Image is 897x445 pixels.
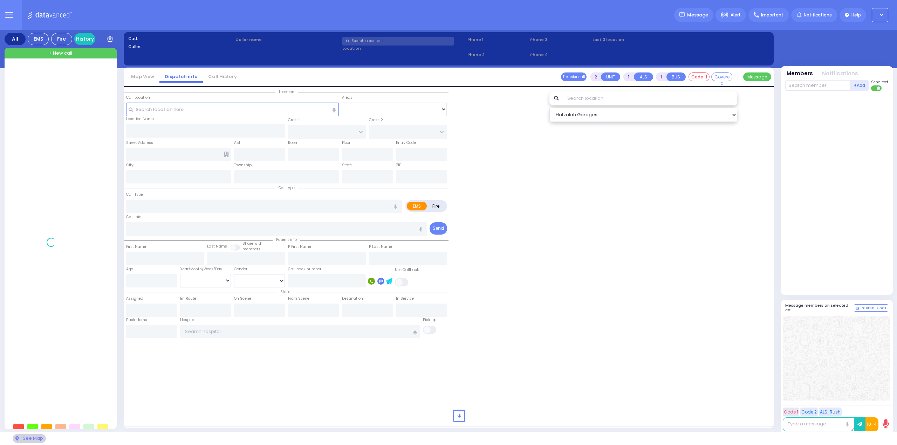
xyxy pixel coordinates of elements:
label: Cross 1 [288,117,301,123]
label: Call back number [288,266,321,272]
button: Code 2 [800,408,818,416]
button: BUS [666,72,686,81]
span: + New call [49,50,72,57]
label: P First Name [288,244,311,250]
label: City [126,162,133,168]
input: Search location here [126,103,339,116]
span: Patient info [273,237,300,242]
button: UNIT [601,72,620,81]
label: Last 3 location [593,37,681,43]
label: Back Home [126,317,147,323]
label: Call Type [126,192,143,197]
button: Message [743,72,771,81]
div: Year/Month/Week/Day [180,266,231,272]
label: Location [342,46,465,51]
a: Dispatch info [159,73,203,80]
button: Code-1 [689,72,710,81]
label: ZIP [396,162,401,168]
span: Phone 4 [530,52,590,58]
div: EMS [28,33,49,45]
div: Fire [51,33,72,45]
label: EMS [407,202,427,210]
label: Areas [342,95,352,100]
button: ALS [634,72,653,81]
label: Last Name [207,244,227,249]
label: State [342,162,352,168]
span: Internal Chat [861,306,886,311]
button: Covered [711,72,732,81]
span: Location [275,89,298,95]
img: comment-alt.png [856,307,859,310]
button: +Add [851,80,869,91]
span: members [242,246,260,252]
label: Floor [342,140,350,146]
label: Gender [234,266,247,272]
label: Pick up [423,317,436,323]
label: Location Name [126,116,154,122]
h5: Message members on selected call [785,303,854,312]
label: First Name [126,244,146,250]
label: On Scene [234,296,251,301]
button: Transfer call [561,72,587,81]
span: Message [687,12,708,19]
label: Hospital [180,317,196,323]
label: Cross 2 [369,117,383,123]
label: Cad: [128,36,233,42]
span: Notifications [804,12,832,18]
label: Use Callback [395,267,419,273]
a: History [74,33,95,45]
div: See map [13,434,46,443]
label: Age [126,266,133,272]
span: Status [277,289,296,294]
span: Phone 2 [467,52,528,58]
img: message.svg [679,12,685,18]
label: Call Info [126,214,141,220]
label: Apt [234,140,240,146]
input: Search location [563,91,738,105]
a: Map View [126,73,159,80]
button: Members [787,70,813,78]
label: In Service [396,296,414,301]
button: Notifications [822,70,858,78]
label: Fire [426,202,446,210]
span: Call type [275,185,298,190]
input: Search member [785,80,851,91]
button: ALS-Rush [819,408,842,416]
span: Send text [871,79,888,85]
button: Internal Chat [854,304,888,312]
label: Entry Code [396,140,416,146]
a: Call History [203,73,242,80]
span: Other building occupants [224,152,229,157]
label: Assigned [126,296,143,301]
label: From Scene [288,296,309,301]
button: Code 1 [783,408,799,416]
span: Help [851,12,861,18]
label: Caller name [235,37,340,43]
span: Alert [731,12,741,18]
label: Street Address [126,140,153,146]
label: P Last Name [369,244,392,250]
img: Logo [28,11,74,19]
button: Send [430,222,447,235]
button: 10-4 [865,417,878,431]
div: All [5,33,26,45]
label: En Route [180,296,196,301]
label: Call Location [126,95,150,100]
input: Search hospital [180,325,420,338]
small: Share with [242,241,262,246]
span: Phone 3 [530,37,590,43]
label: Caller: [128,44,233,50]
input: Search a contact [342,37,454,46]
label: Room [288,140,299,146]
span: Phone 1 [467,37,528,43]
label: Destination [342,296,363,301]
label: Township [234,162,252,168]
span: Important [761,12,783,18]
label: Turn off text [871,85,882,92]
